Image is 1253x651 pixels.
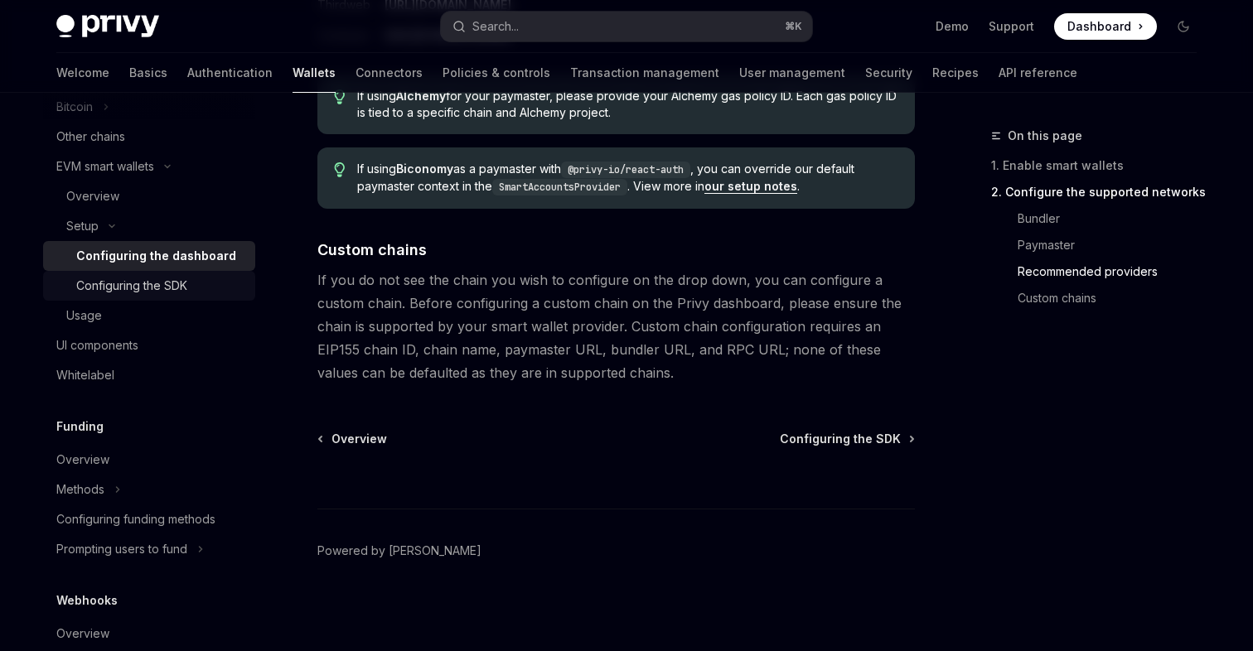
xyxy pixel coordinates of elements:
[865,53,912,93] a: Security
[43,330,255,360] a: UI components
[396,89,446,103] strong: Alchemy
[356,53,423,93] a: Connectors
[780,431,913,447] a: Configuring the SDK
[317,542,481,559] a: Powered by [PERSON_NAME]
[43,619,255,649] a: Overview
[561,162,690,178] code: @privy-io/react-auth
[570,53,719,93] a: Transaction management
[441,12,812,41] button: Search...⌘K
[1008,126,1082,146] span: On this page
[334,162,346,177] svg: Tip
[1018,285,1210,311] a: Custom chains
[780,431,901,447] span: Configuring the SDK
[932,53,979,93] a: Recipes
[1170,13,1197,40] button: Toggle dark mode
[331,431,387,447] span: Overview
[991,152,1210,179] a: 1. Enable smart wallets
[56,53,109,93] a: Welcome
[1018,258,1210,285] a: Recommended providers
[56,624,109,644] div: Overview
[56,509,215,529] div: Configuring funding methods
[1067,18,1131,35] span: Dashboard
[43,301,255,330] a: Usage
[785,20,802,33] span: ⌘ K
[56,450,109,470] div: Overview
[129,53,167,93] a: Basics
[936,18,969,35] a: Demo
[1018,205,1210,232] a: Bundler
[66,306,102,325] div: Usage
[43,181,255,211] a: Overview
[317,239,427,261] span: Custom chains
[472,17,519,36] div: Search...
[56,417,104,436] h5: Funding
[43,445,255,475] a: Overview
[443,53,550,93] a: Policies & controls
[317,268,915,384] span: If you do not see the chain you wish to configure on the drop down, you can configure a custom ch...
[56,335,138,355] div: UI components
[991,179,1210,205] a: 2. Configure the supported networks
[56,365,114,385] div: Whitelabel
[739,53,845,93] a: User management
[396,162,453,176] strong: Biconomy
[56,480,104,499] div: Methods
[56,15,159,38] img: dark logo
[999,53,1077,93] a: API reference
[56,591,118,610] h5: Webhooks
[43,241,255,271] a: Configuring the dashboard
[56,157,154,176] div: EVM smart wallets
[492,179,627,195] code: SmartAccountsProvider
[66,186,119,206] div: Overview
[704,179,797,194] a: our setup notes
[43,504,255,534] a: Configuring funding methods
[319,431,387,447] a: Overview
[43,271,255,301] a: Configuring the SDK
[76,276,187,296] div: Configuring the SDK
[187,53,273,93] a: Authentication
[66,216,99,236] div: Setup
[357,161,898,195] span: If using as a paymaster with , you can override our default paymaster context in the . View more ...
[56,539,187,559] div: Prompting users to fund
[989,18,1034,35] a: Support
[76,246,236,266] div: Configuring the dashboard
[293,53,336,93] a: Wallets
[1054,13,1157,40] a: Dashboard
[334,89,346,104] svg: Tip
[43,122,255,152] a: Other chains
[357,88,898,121] span: If using for your paymaster, please provide your Alchemy gas policy ID. Each gas policy ID is tie...
[56,127,125,147] div: Other chains
[43,360,255,390] a: Whitelabel
[1018,232,1210,258] a: Paymaster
